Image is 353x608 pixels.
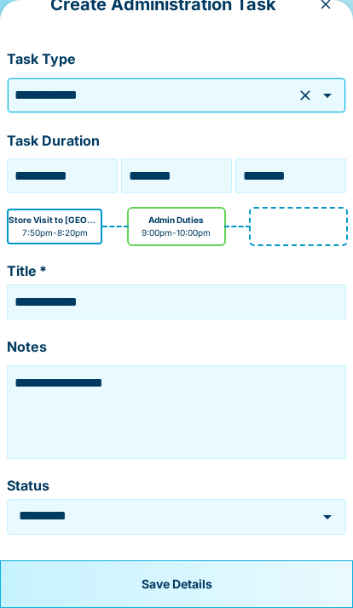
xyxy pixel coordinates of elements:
[7,49,346,71] p: Task Type
[125,163,228,189] input: Choose time, selected time is 9:00 PM
[9,214,101,227] p: Store Visit to [GEOGRAPHIC_DATA]
[22,227,88,239] p: 7:50pm - 8:20pm
[7,130,346,152] p: Task Duration
[7,476,346,496] label: Status
[293,83,317,107] button: Clear
[11,163,113,189] input: Choose date, selected date is 11 Sep 2025
[7,261,346,281] label: Title
[7,336,346,358] p: Notes
[315,505,339,529] button: Open
[142,227,211,239] p: 9:00pm - 10:00pm
[240,163,342,189] input: Choose time, selected time is 10:00 PM
[315,83,339,107] button: Open
[148,214,204,227] p: Admin Duties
